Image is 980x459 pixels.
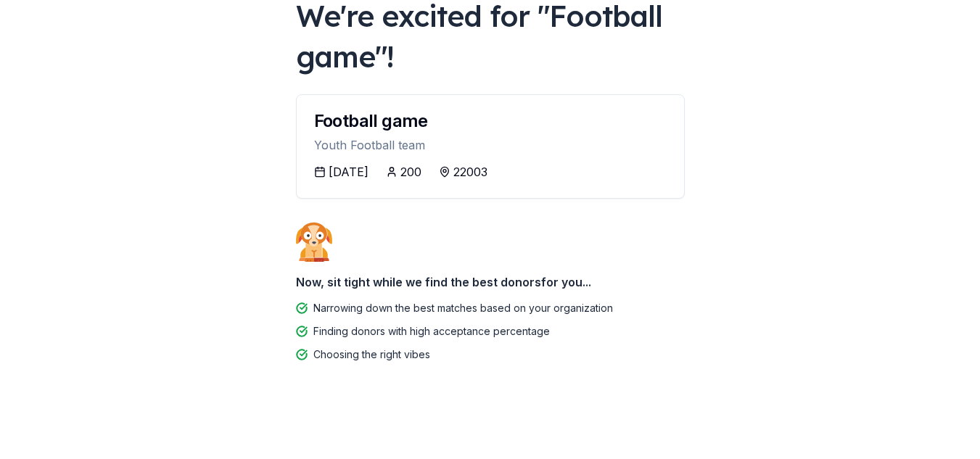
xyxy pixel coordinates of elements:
[314,112,667,130] div: Football game
[313,346,430,363] div: Choosing the right vibes
[296,268,685,297] div: Now, sit tight while we find the best donors for you...
[296,222,332,261] img: Dog waiting patiently
[313,323,550,340] div: Finding donors with high acceptance percentage
[314,136,667,154] div: Youth Football team
[400,163,421,181] div: 200
[313,299,613,317] div: Narrowing down the best matches based on your organization
[329,163,368,181] div: [DATE]
[453,163,487,181] div: 22003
